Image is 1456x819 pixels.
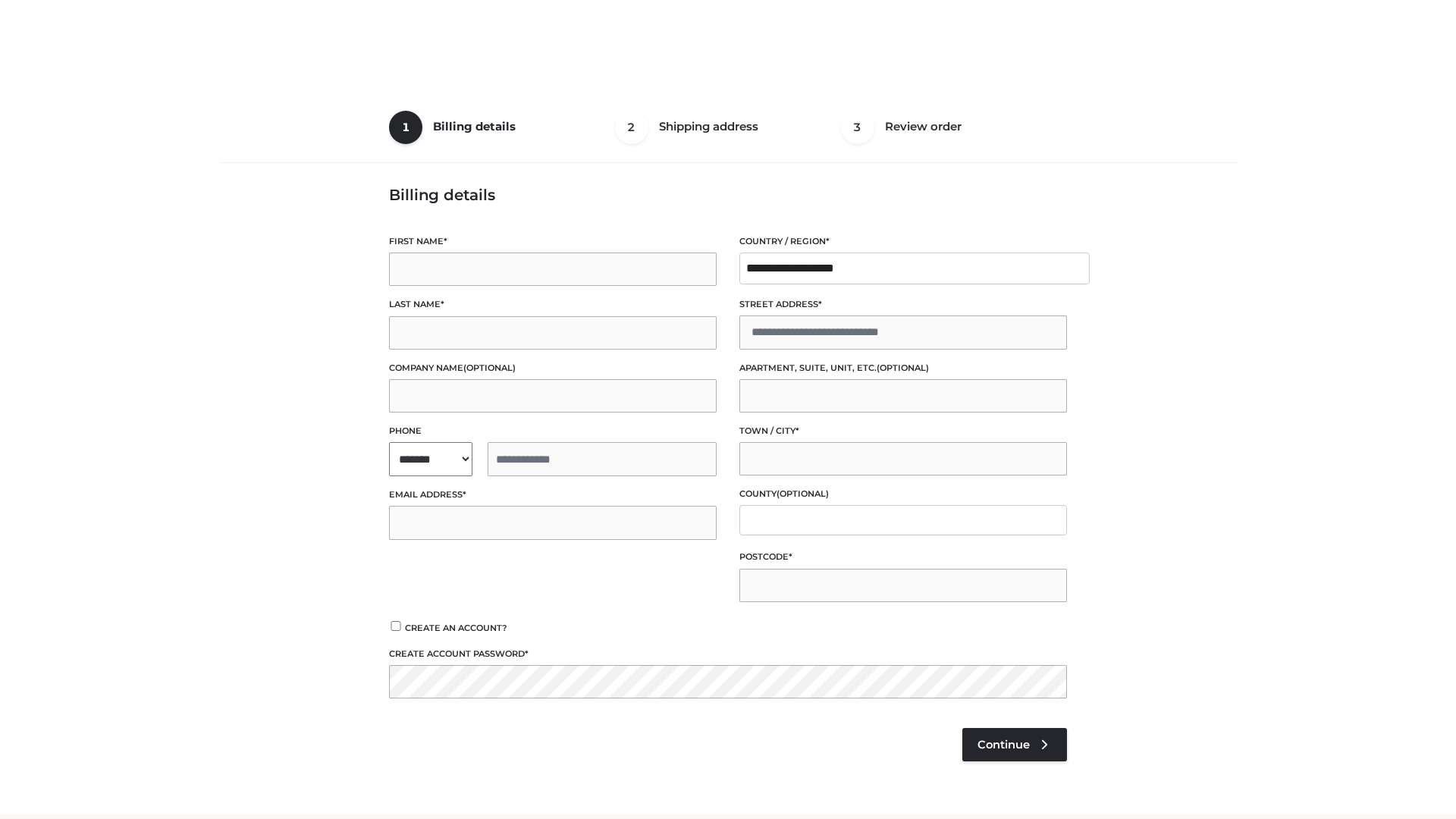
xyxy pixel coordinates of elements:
label: County [739,487,1067,501]
span: Billing details [433,119,516,133]
span: (optional) [463,362,516,373]
label: Town / City [739,424,1067,438]
span: (optional) [877,362,929,373]
label: Create account password [389,647,1067,661]
label: First name [389,234,717,249]
label: Street address [739,297,1067,312]
span: 1 [389,111,422,144]
span: (optional) [777,488,829,499]
label: Country / Region [739,234,1067,249]
span: Continue [977,738,1030,752]
a: Continue [962,728,1067,761]
span: 2 [615,111,648,144]
span: Create an account? [405,623,507,633]
span: 3 [841,111,874,144]
h3: Billing details [389,186,1067,204]
label: Postcode [739,550,1067,564]
input: Create an account? [389,621,403,631]
label: Phone [389,424,717,438]
span: Shipping address [659,119,758,133]
label: Last name [389,297,717,312]
label: Apartment, suite, unit, etc. [739,361,1067,375]
label: Email address [389,488,717,502]
span: Review order [885,119,962,133]
label: Company name [389,361,717,375]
